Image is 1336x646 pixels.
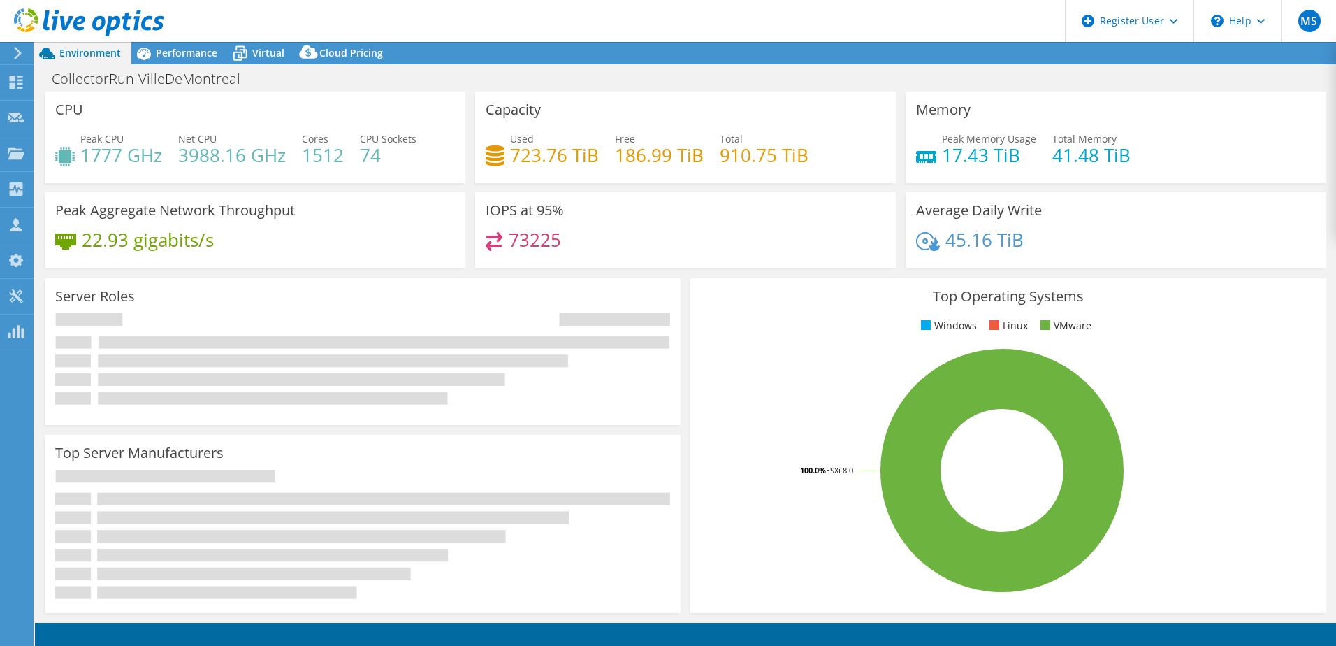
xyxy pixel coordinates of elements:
span: Environment [59,46,121,59]
h4: 186.99 TiB [615,148,704,163]
h4: 1777 GHz [80,148,162,163]
span: CPU Sockets [360,132,416,145]
span: Cloud Pricing [319,46,383,59]
span: Peak Memory Usage [942,132,1036,145]
h3: Server Roles [55,289,135,304]
h1: CollectorRun-VilleDeMontreal [45,71,262,87]
li: Linux [986,318,1028,333]
h4: 17.43 TiB [942,148,1036,163]
h3: Peak Aggregate Network Throughput [55,203,295,218]
h3: Memory [916,102,971,117]
li: Windows [917,318,977,333]
span: Peak CPU [80,132,124,145]
span: Total Memory [1052,132,1117,145]
span: Used [510,132,534,145]
h4: 74 [360,148,416,163]
h4: 1512 [302,148,344,163]
span: Net CPU [178,132,217,145]
span: MS [1298,10,1321,32]
span: Free [615,132,635,145]
h4: 73225 [509,232,561,247]
svg: \n [1211,15,1224,27]
span: Virtual [252,46,284,59]
h4: 723.76 TiB [510,148,599,163]
tspan: ESXi 8.0 [826,465,853,475]
h4: 41.48 TiB [1052,148,1131,163]
h4: 22.93 gigabits/s [82,232,214,247]
h4: 910.75 TiB [720,148,808,163]
h3: CPU [55,102,83,117]
h4: 45.16 TiB [945,232,1024,247]
h3: Top Operating Systems [701,289,1316,304]
h3: Capacity [486,102,541,117]
span: Performance [156,46,217,59]
h3: Top Server Manufacturers [55,445,224,461]
span: Cores [302,132,328,145]
span: Total [720,132,743,145]
h3: Average Daily Write [916,203,1042,218]
li: VMware [1037,318,1091,333]
h3: IOPS at 95% [486,203,564,218]
tspan: 100.0% [800,465,826,475]
h4: 3988.16 GHz [178,148,286,163]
